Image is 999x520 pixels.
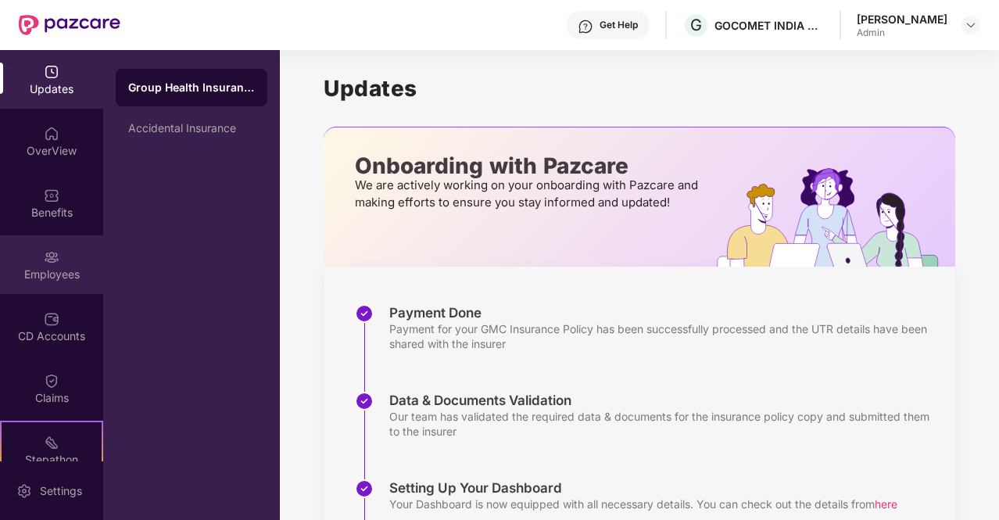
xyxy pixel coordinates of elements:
p: Onboarding with Pazcare [355,159,703,173]
img: hrOnboarding [717,168,955,267]
div: Accidental Insurance [128,122,255,134]
img: svg+xml;base64,PHN2ZyBpZD0iU3RlcC1Eb25lLTMyeDMyIiB4bWxucz0iaHR0cDovL3d3dy53My5vcmcvMjAwMC9zdmciIH... [355,304,374,323]
img: svg+xml;base64,PHN2ZyBpZD0iSG9tZSIgeG1sbnM9Imh0dHA6Ly93d3cudzMub3JnLzIwMDAvc3ZnIiB3aWR0aD0iMjAiIG... [44,126,59,142]
img: svg+xml;base64,PHN2ZyBpZD0iQ2xhaW0iIHhtbG5zPSJodHRwOi8vd3d3LnczLm9yZy8yMDAwL3N2ZyIgd2lkdGg9IjIwIi... [44,373,59,389]
img: svg+xml;base64,PHN2ZyBpZD0iSGVscC0zMngzMiIgeG1sbnM9Imh0dHA6Ly93d3cudzMub3JnLzIwMDAvc3ZnIiB3aWR0aD... [578,19,593,34]
img: svg+xml;base64,PHN2ZyB4bWxucz0iaHR0cDovL3d3dy53My5vcmcvMjAwMC9zdmciIHdpZHRoPSIyMSIgaGVpZ2h0PSIyMC... [44,435,59,450]
div: Data & Documents Validation [389,392,940,409]
div: [PERSON_NAME] [857,12,947,27]
img: svg+xml;base64,PHN2ZyBpZD0iRHJvcGRvd24tMzJ4MzIiIHhtbG5zPSJodHRwOi8vd3d3LnczLm9yZy8yMDAwL3N2ZyIgd2... [965,19,977,31]
div: GOCOMET INDIA PRIVATE LIMITED [714,18,824,33]
img: svg+xml;base64,PHN2ZyBpZD0iU3RlcC1Eb25lLTMyeDMyIiB4bWxucz0iaHR0cDovL3d3dy53My5vcmcvMjAwMC9zdmciIH... [355,392,374,411]
div: Payment Done [389,304,940,321]
div: Settings [35,483,87,499]
div: Your Dashboard is now equipped with all necessary details. You can check out the details from [389,497,897,511]
div: Stepathon [2,452,102,468]
span: G [690,16,702,34]
div: Setting Up Your Dashboard [389,479,897,497]
img: svg+xml;base64,PHN2ZyBpZD0iQmVuZWZpdHMiIHhtbG5zPSJodHRwOi8vd3d3LnczLm9yZy8yMDAwL3N2ZyIgd2lkdGg9Ij... [44,188,59,203]
img: svg+xml;base64,PHN2ZyBpZD0iRW1wbG95ZWVzIiB4bWxucz0iaHR0cDovL3d3dy53My5vcmcvMjAwMC9zdmciIHdpZHRoPS... [44,249,59,265]
div: Admin [857,27,947,39]
div: Payment for your GMC Insurance Policy has been successfully processed and the UTR details have be... [389,321,940,351]
div: Our team has validated the required data & documents for the insurance policy copy and submitted ... [389,409,940,439]
img: New Pazcare Logo [19,15,120,35]
img: svg+xml;base64,PHN2ZyBpZD0iU2V0dGluZy0yMHgyMCIgeG1sbnM9Imh0dHA6Ly93d3cudzMub3JnLzIwMDAvc3ZnIiB3aW... [16,483,32,499]
img: svg+xml;base64,PHN2ZyBpZD0iVXBkYXRlZCIgeG1sbnM9Imh0dHA6Ly93d3cudzMub3JnLzIwMDAvc3ZnIiB3aWR0aD0iMj... [44,64,59,80]
div: Group Health Insurance [128,80,255,95]
span: here [875,497,897,511]
p: We are actively working on your onboarding with Pazcare and making efforts to ensure you stay inf... [355,177,703,211]
h1: Updates [324,75,955,102]
div: Get Help [600,19,638,31]
img: svg+xml;base64,PHN2ZyBpZD0iU3RlcC1Eb25lLTMyeDMyIiB4bWxucz0iaHR0cDovL3d3dy53My5vcmcvMjAwMC9zdmciIH... [355,479,374,498]
img: svg+xml;base64,PHN2ZyBpZD0iQ0RfQWNjb3VudHMiIGRhdGEtbmFtZT0iQ0QgQWNjb3VudHMiIHhtbG5zPSJodHRwOi8vd3... [44,311,59,327]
